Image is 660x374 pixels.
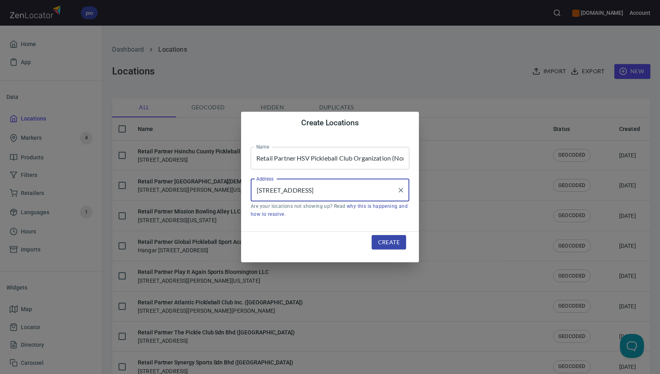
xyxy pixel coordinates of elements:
span: Create [378,237,400,247]
button: Clear [395,185,406,196]
a: why this is happening and how to resolve [251,203,408,217]
p: Are your locations not showing up? Read . [251,203,409,219]
button: Create [372,235,406,250]
h4: Create Locations [251,118,409,128]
